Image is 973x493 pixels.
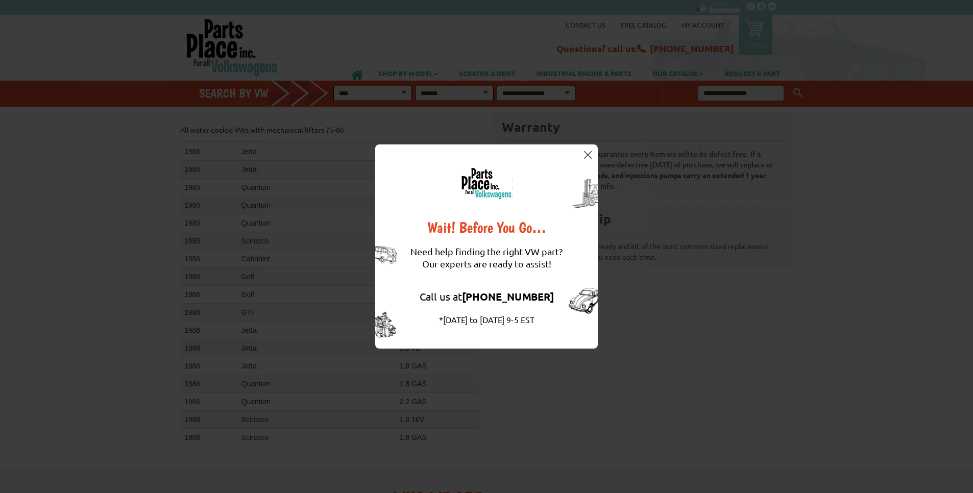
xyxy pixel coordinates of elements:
div: *[DATE] to [DATE] 9-5 EST [410,313,563,326]
strong: [PHONE_NUMBER] [462,290,554,303]
div: Need help finding the right VW part? Our experts are ready to assist! [410,235,563,280]
a: Call us at[PHONE_NUMBER] [420,290,554,303]
div: Wait! Before You Go… [410,220,563,235]
img: logo [460,167,513,200]
img: close [584,151,592,159]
